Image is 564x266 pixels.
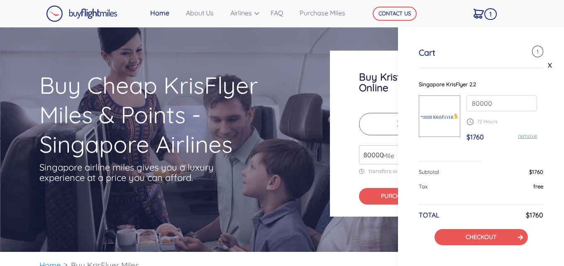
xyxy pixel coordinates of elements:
img: schedule.png [466,118,474,125]
span: 1 [532,46,543,57]
a: remove [518,132,537,139]
a: About Us [183,5,227,21]
span: Subtotal [419,168,439,175]
img: Buy Flight Miles Logo [46,5,117,22]
span: Singapore KrisFlyer 2.2 [419,81,476,88]
a: X [546,59,554,71]
a: Home [147,5,183,21]
a: CHECKOUT [466,233,496,241]
a: 1 [470,5,496,22]
a: Airlines [227,5,267,21]
span: $1760 [466,133,484,141]
span: free [533,183,543,190]
a: FAQ [267,5,296,21]
img: Cart [474,9,484,19]
a: Purchase Miles [296,5,359,21]
h6: TOTAL [419,211,439,219]
button: PURCHASE AIRLINE MILES$1760.00 [359,188,496,205]
span: Mile [378,151,394,161]
p: 72 Hours [466,118,537,125]
button: CHECKOUT [435,229,528,245]
h6: $1760 [526,211,543,219]
h1: Buy Cheap KrisFlyer Miles & Points - Singapore Airlines [39,71,298,159]
button: CONTACT US [373,7,417,21]
img: Singapore-KrisFlyer.png [419,107,460,125]
p: 2.2¢ /per miles [359,113,496,135]
p: transfers within 72 hours [359,168,496,175]
span: Tax [419,183,427,190]
a: Buy Flight Miles Logo [46,3,117,24]
h3: Buy Krisflyer Airline Miles Online [359,71,496,93]
span: 1 [484,8,497,20]
span: $1760 [529,168,543,175]
h5: Cart [419,48,435,58]
p: Singapore airline miles gives you a luxury experience at a price you can afford. [39,162,226,183]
